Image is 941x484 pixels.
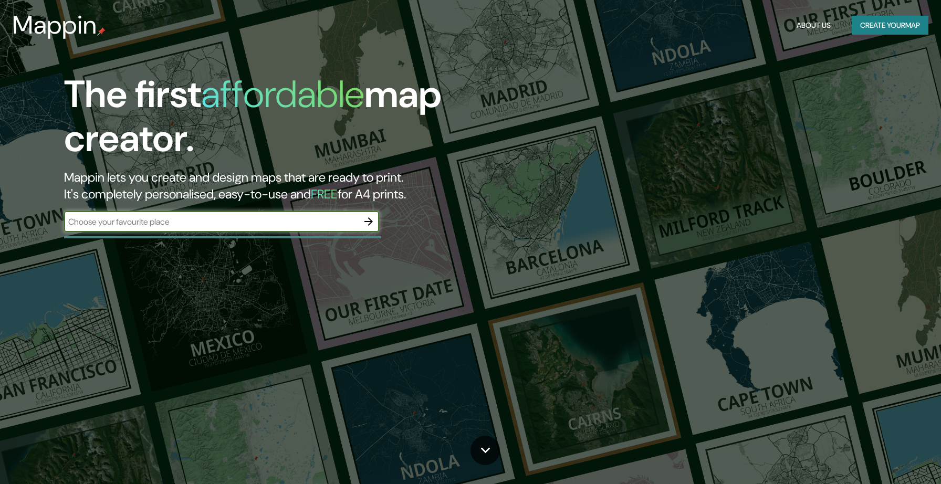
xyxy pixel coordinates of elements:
button: About Us [792,16,835,35]
h2: Mappin lets you create and design maps that are ready to print. It's completely personalised, eas... [64,169,535,203]
h5: FREE [311,186,338,202]
h1: affordable [201,70,364,119]
h3: Mappin [13,10,97,40]
h1: The first map creator. [64,72,535,169]
button: Create yourmap [852,16,928,35]
input: Choose your favourite place [64,216,358,228]
img: mappin-pin [97,27,106,36]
